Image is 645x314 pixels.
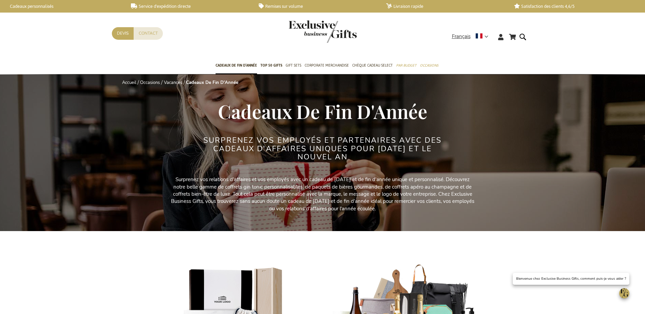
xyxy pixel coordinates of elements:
[3,3,120,9] a: Cadeaux personnalisés
[452,33,493,40] div: Français
[134,27,163,40] a: Contact
[420,62,438,69] span: Occasions
[164,80,182,86] a: Vacances
[286,62,301,69] span: Gift Sets
[305,62,349,69] span: Corporate Merchandise
[289,20,357,43] img: Exclusive Business gifts logo
[186,80,238,86] strong: Cadeaux De Fin D'Année
[216,62,257,69] span: Cadeaux de fin d’année
[452,33,471,40] span: Français
[122,80,136,86] a: Accueil
[140,80,160,86] a: Occasions
[131,3,248,9] a: Service d'expédition directe
[352,62,393,69] span: Chèque Cadeau Select
[514,3,631,9] a: Satisfaction des clients 4,6/5
[218,99,427,124] span: Cadeaux De Fin D'Année
[170,176,476,212] p: Surprenez vos relations d'affaires et vos employés avec un cadeau de [DATE] et de fin d'année uni...
[260,62,282,69] span: TOP 50 Gifts
[289,20,323,43] a: store logo
[195,136,450,161] h2: Surprenez VOS EMPLOYÉS ET PARTENAIRES avec des cadeaux d'affaires UNIQUES POUR [DATE] ET LE NOUVE...
[112,27,134,40] a: Devis
[259,3,375,9] a: Remises sur volume
[386,3,503,9] a: Livraison rapide
[396,62,417,69] span: Par budget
